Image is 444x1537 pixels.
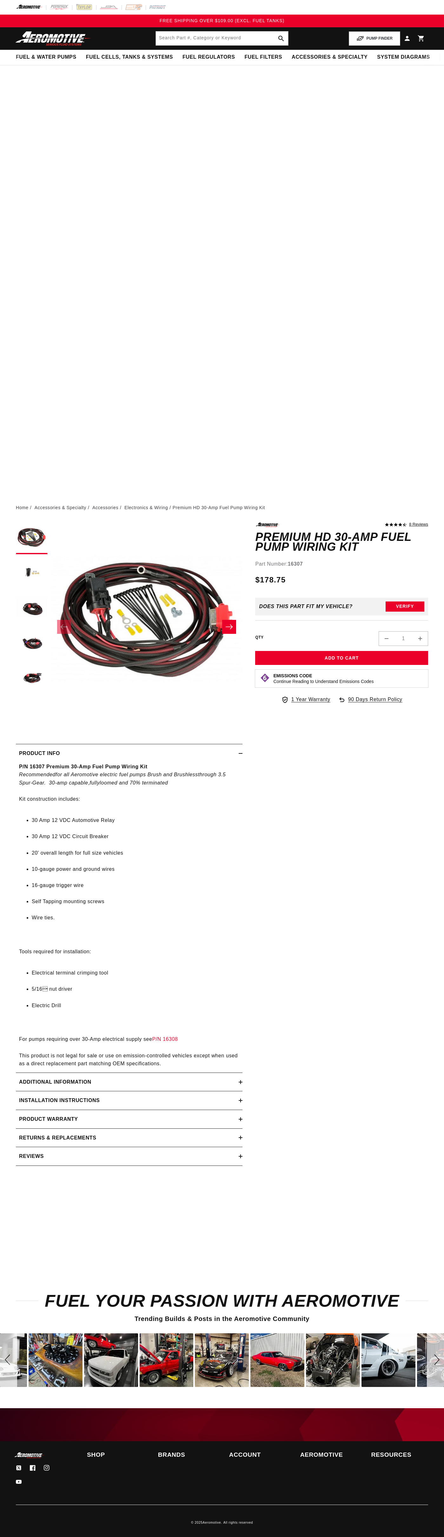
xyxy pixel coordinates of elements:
[32,816,239,824] li: 30 Amp 12 VDC Automotive Relay
[100,780,168,785] em: loomed and 70% terminated
[273,679,374,684] p: Continue Reading to Understand Emissions Codes
[300,1452,357,1458] summary: Aeromotive
[19,1115,78,1123] h2: Product warranty
[32,865,239,873] li: 10-gauge power and ground wires
[16,763,242,1068] div: , Kit construction includes: Tools required for installation: For pumps requiring over 30-Amp ele...
[92,504,118,511] a: Accessories
[16,1110,242,1128] summary: Product warranty
[29,1333,83,1387] div: Photo from a Shopper
[292,54,368,61] span: Accessories & Specialty
[288,561,303,567] strong: 16307
[32,914,239,922] li: Wire ties.
[19,1096,100,1105] h2: Installation Instructions
[32,832,239,841] li: 30 Amp 12 VDC Circuit Breaker
[260,673,270,683] img: Emissions code
[16,504,29,511] a: Home
[160,18,284,23] span: FREE SHIPPING OVER $109.00 (EXCL. FUEL TANKS)
[255,651,428,665] button: Add to Cart
[255,560,428,568] div: Part Number:
[361,1333,415,1387] div: Photo from a Shopper
[178,50,240,65] summary: Fuel Regulators
[56,772,198,777] em: for all Aeromotive electric fuel pumps Brush and Brushless
[19,1134,96,1142] h2: Returns & replacements
[371,1452,428,1458] summary: Resources
[16,592,48,624] button: Load image 3 in gallery view
[191,1521,222,1524] small: © 2025 .
[140,1333,194,1387] div: image number 12
[87,1452,144,1458] summary: Shop
[259,604,353,609] div: Does This part fit My vehicle?
[86,54,173,61] span: Fuel Cells, Tanks & Systems
[84,1333,138,1387] div: Photo from a Shopper
[11,50,81,65] summary: Fuel & Water Pumps
[32,1002,239,1010] li: Electric Drill
[14,31,93,46] img: Aeromotive
[135,1315,309,1322] span: Trending Builds & Posts in the Aeromotive Community
[16,1147,242,1166] summary: Reviews
[306,1333,360,1387] div: Photo from a Shopper
[349,31,400,46] button: PUMP FINDER
[182,54,235,61] span: Fuel Regulators
[427,1333,444,1387] div: Next
[223,1521,253,1524] small: All rights reserved
[222,620,236,634] button: Slide right
[250,1333,304,1387] div: Photo from a Shopper
[152,1036,178,1042] a: P/N 16308
[255,574,286,586] span: $178.75
[338,695,402,710] a: 90 Days Return Policy
[287,50,372,65] summary: Accessories & Specialty
[281,695,330,704] a: 1 Year Warranty
[229,1452,286,1458] summary: Account
[16,1129,242,1147] summary: Returns & replacements
[306,1333,360,1387] div: image number 15
[32,985,239,993] li: 5/16 nut driver
[291,695,330,704] span: 1 Year Warranty
[90,780,100,785] em: fully
[16,557,48,589] button: Load image 2 in gallery view
[32,897,239,906] li: Self Tapping mounting screws
[32,969,239,977] li: Electrical terminal crimping tool
[361,1333,415,1387] div: image number 16
[19,764,148,769] strong: P/N 16307 Premium 30-Amp Fuel Pump Wiring Kit
[156,31,288,45] input: Search by Part Number, Category or Keyword
[250,1333,304,1387] div: image number 14
[29,1333,83,1387] div: image number 10
[32,881,239,890] li: 16-gauge trigger wire
[19,1078,91,1086] h2: Additional information
[240,50,287,65] summary: Fuel Filters
[377,54,430,61] span: System Diagrams
[255,532,428,552] h1: Premium HD 30-Amp Fuel Pump Wiring Kit
[19,772,226,785] em: through 3.5 Spur-Gear. 30-amp capable
[16,662,48,694] button: Load image 5 in gallery view
[16,522,242,731] media-gallery: Gallery Viewer
[16,522,48,554] button: Load image 1 in gallery view
[19,1152,44,1160] h2: Reviews
[274,31,288,45] button: search button
[16,1293,428,1308] h2: Fuel Your Passion with Aeromotive
[19,749,60,758] h2: Product Info
[173,504,265,511] li: Premium HD 30-Amp Fuel Pump Wiring Kit
[16,54,76,61] span: Fuel & Water Pumps
[273,673,312,678] strong: Emissions Code
[32,849,239,857] li: 20' overall length for full size vehicles
[84,1333,138,1387] div: image number 11
[35,504,91,511] li: Accessories & Specialty
[348,695,402,710] span: 90 Days Return Policy
[16,627,48,659] button: Load image 4 in gallery view
[203,1521,221,1524] a: Aeromotive
[16,1091,242,1110] summary: Installation Instructions
[372,50,434,65] summary: System Diagrams
[409,522,428,527] a: 8 reviews
[195,1333,249,1387] div: Photo from a Shopper
[195,1333,249,1387] div: image number 13
[57,620,71,634] button: Slide left
[158,1452,215,1458] summary: Brands
[19,772,56,777] em: Recommended
[81,50,178,65] summary: Fuel Cells, Tanks & Systems
[273,673,374,684] button: Emissions CodeContinue Reading to Understand Emissions Codes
